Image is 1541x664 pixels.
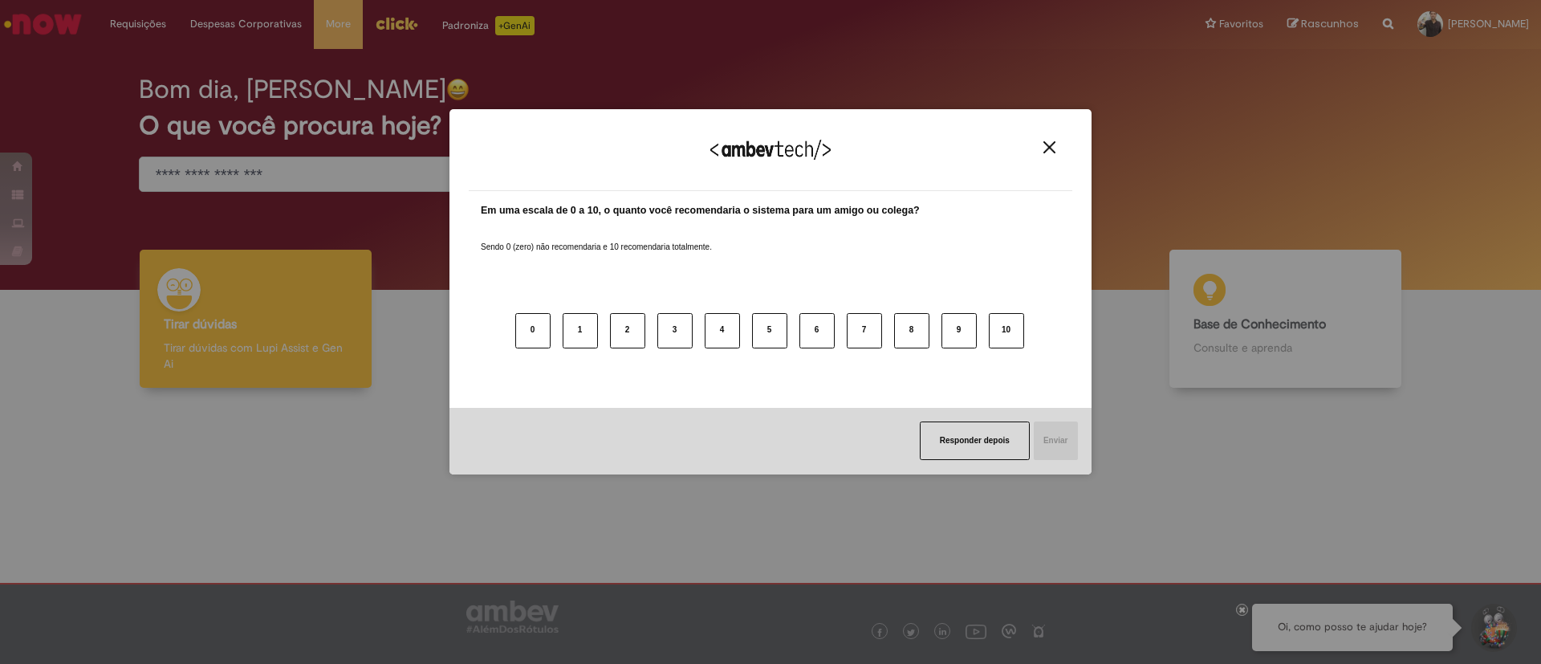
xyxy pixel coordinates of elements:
label: Sendo 0 (zero) não recomendaria e 10 recomendaria totalmente. [481,222,712,253]
button: 5 [752,313,787,348]
button: 3 [657,313,693,348]
button: 8 [894,313,929,348]
img: Close [1043,141,1055,153]
label: Em uma escala de 0 a 10, o quanto você recomendaria o sistema para um amigo ou colega? [481,203,920,218]
button: 0 [515,313,551,348]
button: 1 [563,313,598,348]
button: Close [1039,141,1060,154]
button: 2 [610,313,645,348]
button: 10 [989,313,1024,348]
button: 4 [705,313,740,348]
img: Logo Ambevtech [710,140,831,160]
button: Responder depois [920,422,1030,460]
button: 7 [847,313,882,348]
button: 6 [799,313,835,348]
button: 9 [941,313,977,348]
